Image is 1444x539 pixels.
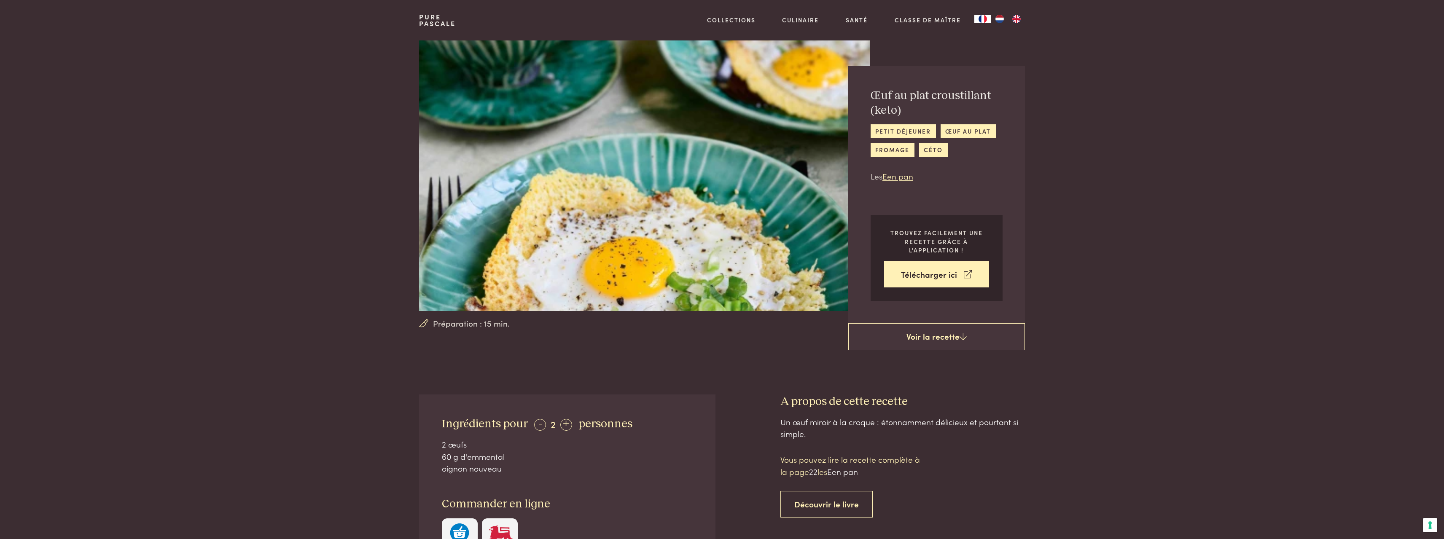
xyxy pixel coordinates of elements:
[974,15,991,23] a: FR
[1008,15,1025,23] a: EN
[895,16,961,24] a: Classe de maître
[419,13,456,27] a: PurePascale
[848,323,1025,350] a: Voir la recette
[442,497,693,512] h3: Commander en ligne
[534,419,546,431] div: -
[846,16,868,24] a: Santé
[827,466,858,477] span: Een pan
[442,438,693,451] div: 2 œufs
[560,419,572,431] div: +
[442,418,528,430] span: Ingrédients pour
[782,16,819,24] a: Culinaire
[707,16,756,24] a: Collections
[1423,518,1437,532] button: Vos préférences en matière de consentement pour les technologies de suivi
[941,124,996,138] a: œuf au plat
[809,466,817,477] span: 22
[578,418,632,430] span: personnes
[884,228,989,255] p: Trouvez facilement une recette grâce à l'application !
[419,40,870,311] img: Œuf au plat croustillant (keto)
[780,491,873,518] a: Découvrir le livre
[882,170,913,182] a: Een pan
[871,143,914,157] a: fromage
[974,15,1025,23] aside: Language selected: Français
[974,15,991,23] div: Language
[871,88,1003,118] h2: Œuf au plat croustillant (keto)
[780,394,1025,409] h3: A propos de cette recette
[442,462,693,475] div: oignon nouveau
[884,261,989,288] a: Télécharger ici
[991,15,1025,23] ul: Language list
[871,170,1003,182] p: Les
[442,451,693,463] div: 60 g d'emmental
[433,317,510,330] span: Préparation : 15 min.
[991,15,1008,23] a: NL
[871,124,936,138] a: petit déjeuner
[780,416,1025,440] div: Un œuf miroir à la croque : étonnamment délicieux et pourtant si simple.
[919,143,948,157] a: céto
[551,417,556,431] span: 2
[780,453,924,477] p: Vous pouvez lire la recette complète à la page les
